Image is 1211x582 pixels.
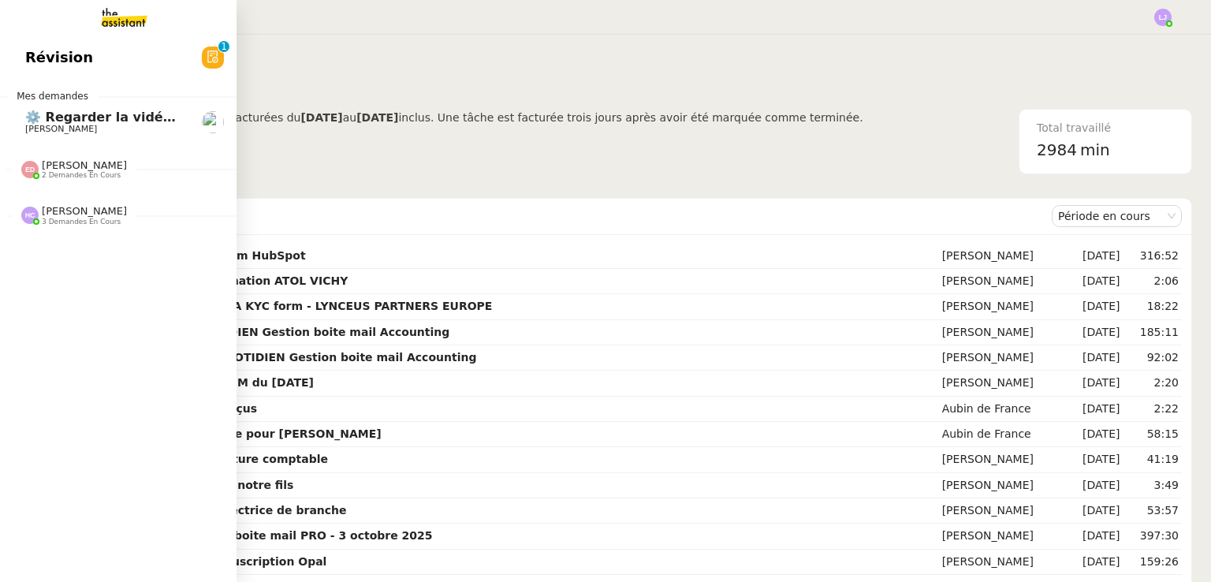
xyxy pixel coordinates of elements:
span: Révision [25,46,93,69]
strong: ⚙️ Regarder la vidéo Loom HubSpot [83,249,306,262]
td: 41:19 [1123,447,1182,472]
span: min [1080,137,1110,163]
span: 3 demandes en cours [42,218,121,226]
td: [PERSON_NAME] [939,550,1067,575]
td: [PERSON_NAME] [939,294,1067,319]
td: [DATE] [1066,498,1123,524]
td: 316:52 [1123,244,1182,269]
strong: 9h30/13h/18h - Tri de la boite mail PRO - 3 octobre 2025 [83,529,433,542]
td: 397:30 [1123,524,1182,549]
b: [DATE] [300,111,342,124]
strong: Signature request – BBVA KYC form - LYNCEUS PARTNERS EUROPE [83,300,492,312]
strong: 6 octobre 2025 - QUOTIDIEN Gestion boite mail Accounting [83,326,449,338]
span: [PERSON_NAME] [42,205,127,217]
td: [PERSON_NAME] [939,447,1067,472]
td: 92:02 [1123,345,1182,371]
td: [DATE] [1066,345,1123,371]
div: Demandes [80,200,1052,232]
b: [DATE] [356,111,398,124]
span: 2984 [1037,140,1077,159]
td: [PERSON_NAME] [939,320,1067,345]
td: [PERSON_NAME] [939,371,1067,396]
td: [DATE] [1066,422,1123,447]
td: 18:22 [1123,294,1182,319]
td: [PERSON_NAME] [939,498,1067,524]
img: svg [1154,9,1172,26]
td: [DATE] [1066,550,1123,575]
span: Mes demandes [7,88,98,104]
strong: 29 septembre 2025 - QUOTIDIEN Gestion boite mail Accounting [83,351,476,364]
td: [PERSON_NAME] [939,524,1067,549]
td: 2:20 [1123,371,1182,396]
img: svg [21,207,39,224]
td: [PERSON_NAME] [939,269,1067,294]
td: Aubin de France [939,422,1067,447]
td: [DATE] [1066,269,1123,294]
span: inclus. Une tâche est facturée trois jours après avoir été marquée comme terminée. [398,111,863,124]
td: [PERSON_NAME] [939,473,1067,498]
span: [PERSON_NAME] [25,124,97,134]
td: [DATE] [1066,524,1123,549]
td: [DATE] [1066,473,1123,498]
div: Total travaillé [1037,119,1174,137]
nz-badge-sup: 1 [218,41,229,52]
td: [PERSON_NAME] [939,345,1067,371]
span: 2 demandes en cours [42,171,121,180]
td: [DATE] [1066,294,1123,319]
p: 1 [221,41,227,55]
td: [PERSON_NAME] [939,244,1067,269]
td: 159:26 [1123,550,1182,575]
img: users%2FC9SBsJ0duuaSgpQFj5LgoEX8n0o2%2Favatar%2Fec9d51b8-9413-4189-adfb-7be4d8c96a3c [202,111,224,133]
td: [DATE] [1066,397,1123,422]
nz-select-item: Période en cours [1058,206,1176,226]
td: [DATE] [1066,371,1123,396]
strong: Créer une facture globale pour [PERSON_NAME] [83,427,382,440]
img: svg [21,161,39,178]
td: 2:22 [1123,397,1182,422]
td: 2:06 [1123,269,1182,294]
span: ⚙️ Regarder la vidéo Loom HubSpot [25,110,281,125]
td: 58:15 [1123,422,1182,447]
span: [PERSON_NAME] [42,159,127,171]
span: au [343,111,356,124]
td: [DATE] [1066,244,1123,269]
td: 53:57 [1123,498,1182,524]
td: [DATE] [1066,447,1123,472]
td: 185:11 [1123,320,1182,345]
td: 3:49 [1123,473,1182,498]
td: [DATE] [1066,320,1123,345]
td: Aubin de France [939,397,1067,422]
